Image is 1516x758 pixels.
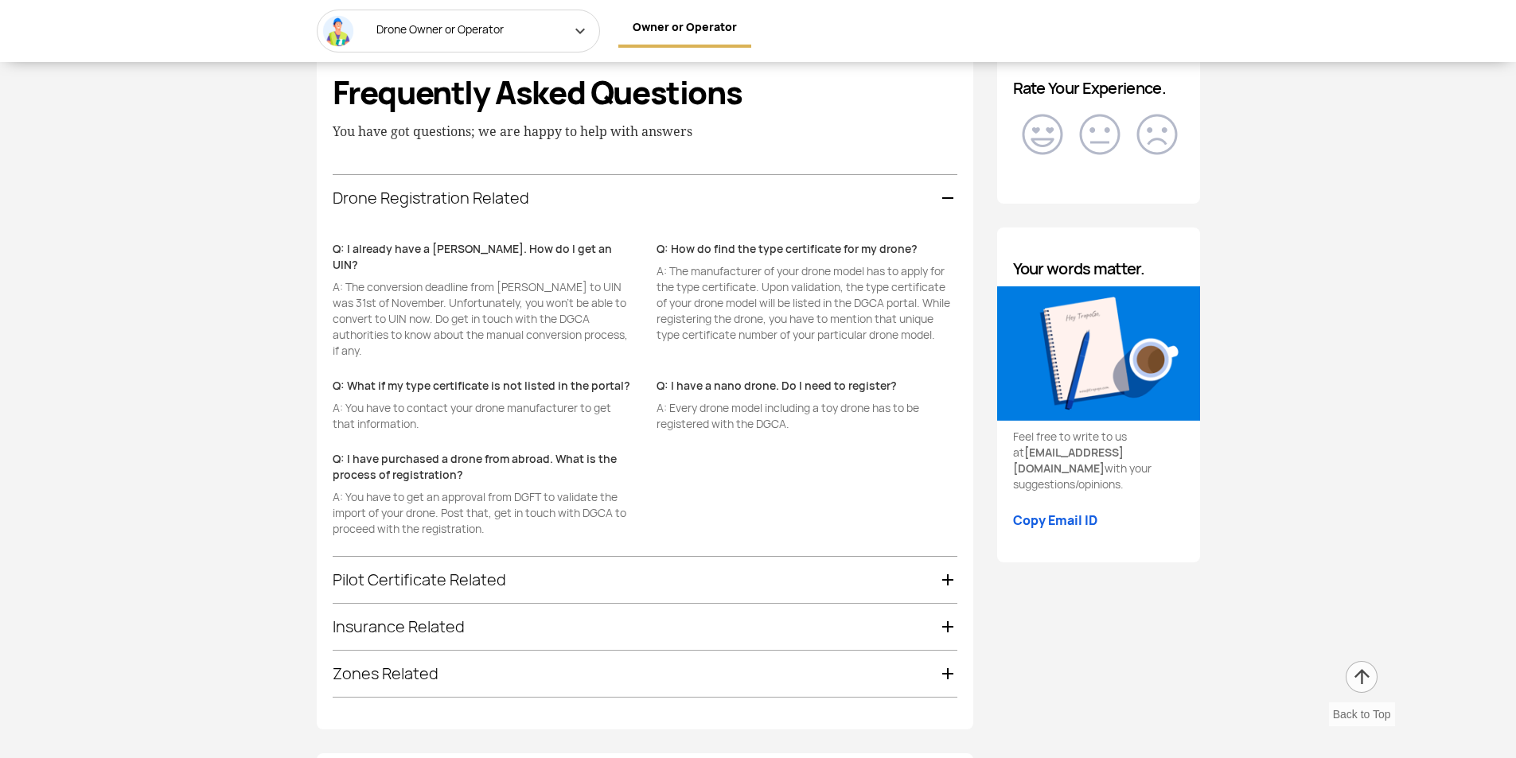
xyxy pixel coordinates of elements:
[333,651,957,697] div: Zones Related
[333,279,633,359] p: A: The conversion deadline from [PERSON_NAME] to UIN was 31st of November. Unfortunately, you won...
[333,241,633,273] p: Q: I already have a [PERSON_NAME]. How do I get an UIN?
[997,286,1200,421] img: Your words matter
[1329,702,1395,726] div: Back to Top
[657,241,957,257] p: Q: How do find the type certificate for my drone?
[322,15,354,47] img: Drone Owner or <br/> Operator
[657,400,957,432] p: A: Every drone model including a toy drone has to be registered with the DGCA.
[1013,429,1184,492] p: Feel free to write to us at with your suggestions/opinions.
[333,120,957,142] p: You have got questions; we are happy to help with answers
[1013,445,1124,476] strong: [EMAIL_ADDRESS][DOMAIN_NAME]
[1013,511,1097,531] a: Copy Email ID
[333,74,957,112] h3: Frequently Asked Questions
[333,489,633,537] p: A: You have to get an approval from DGFT to validate the import of your drone. Post that, get in ...
[333,400,633,432] p: A: You have to contact your drone manufacturer to get that information.
[618,10,751,48] a: Owner or Operator
[1013,79,1184,98] h4: Rate Your Experience.
[333,557,957,603] div: Pilot Certificate Related
[333,175,957,221] div: Drone Registration Related
[333,451,633,483] p: Q: I have purchased a drone from abroad. What is the process of registration?
[333,604,957,650] div: Insurance Related
[333,378,633,394] p: Q: What if my type certificate is not listed in the portal?
[657,263,957,343] p: A: The manufacturer of your drone model has to apply for the type certificate. Upon validation, t...
[372,22,513,37] span: Drone Owner or Operator
[1013,259,1184,278] h4: Your words matter.
[657,378,957,394] p: Q: I have a nano drone. Do I need to register?
[1344,659,1379,694] img: ic_arrow-up.png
